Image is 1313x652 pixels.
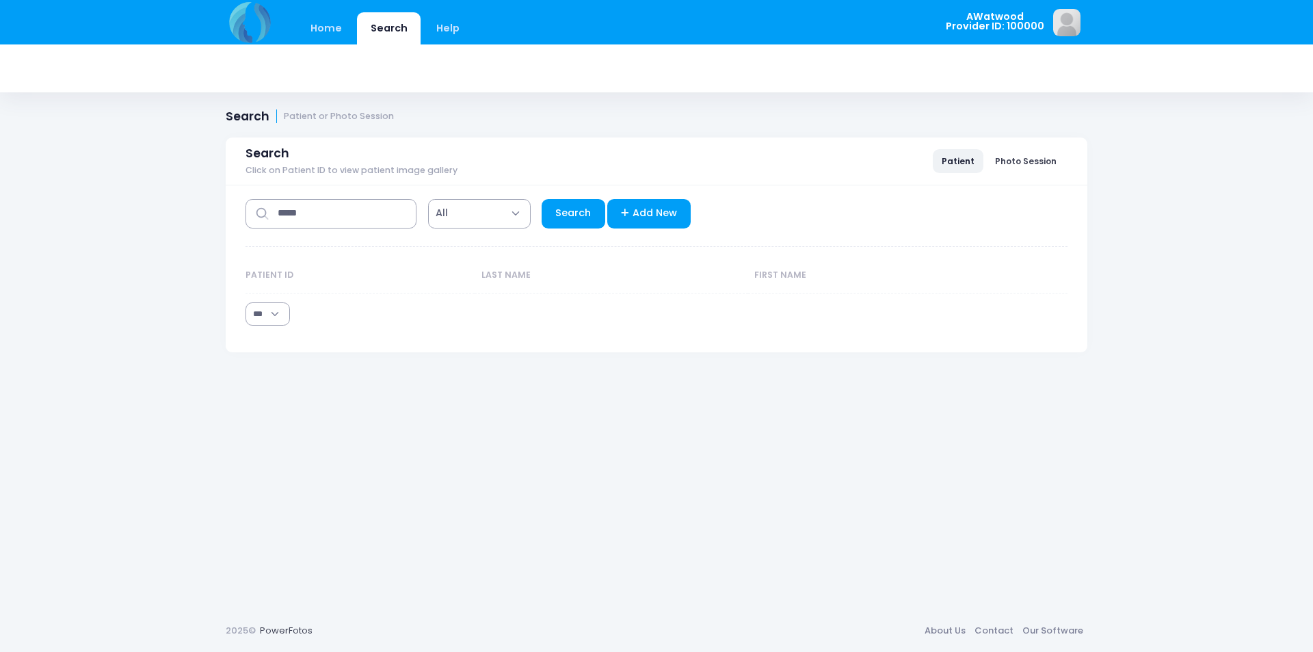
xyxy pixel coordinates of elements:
span: Search [246,146,289,161]
span: All [428,199,531,229]
a: Our Software [1018,618,1087,643]
a: Patient [933,149,983,172]
a: Search [357,12,421,44]
th: Last Name [475,258,747,294]
th: Patient ID [246,258,475,294]
img: image [1053,9,1080,36]
small: Patient or Photo Session [284,112,394,122]
a: Add New [607,199,691,229]
span: Click on Patient ID to view patient image gallery [246,166,457,176]
a: Search [542,199,605,229]
a: Contact [970,618,1018,643]
a: About Us [920,618,970,643]
a: Help [423,12,473,44]
h1: Search [226,109,394,124]
span: 2025© [226,624,256,637]
th: First Name [748,258,1033,294]
span: All [436,206,448,220]
a: PowerFotos [260,624,313,637]
a: Home [297,12,355,44]
span: AWatwood Provider ID: 100000 [946,12,1044,31]
a: Photo Session [986,149,1065,172]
